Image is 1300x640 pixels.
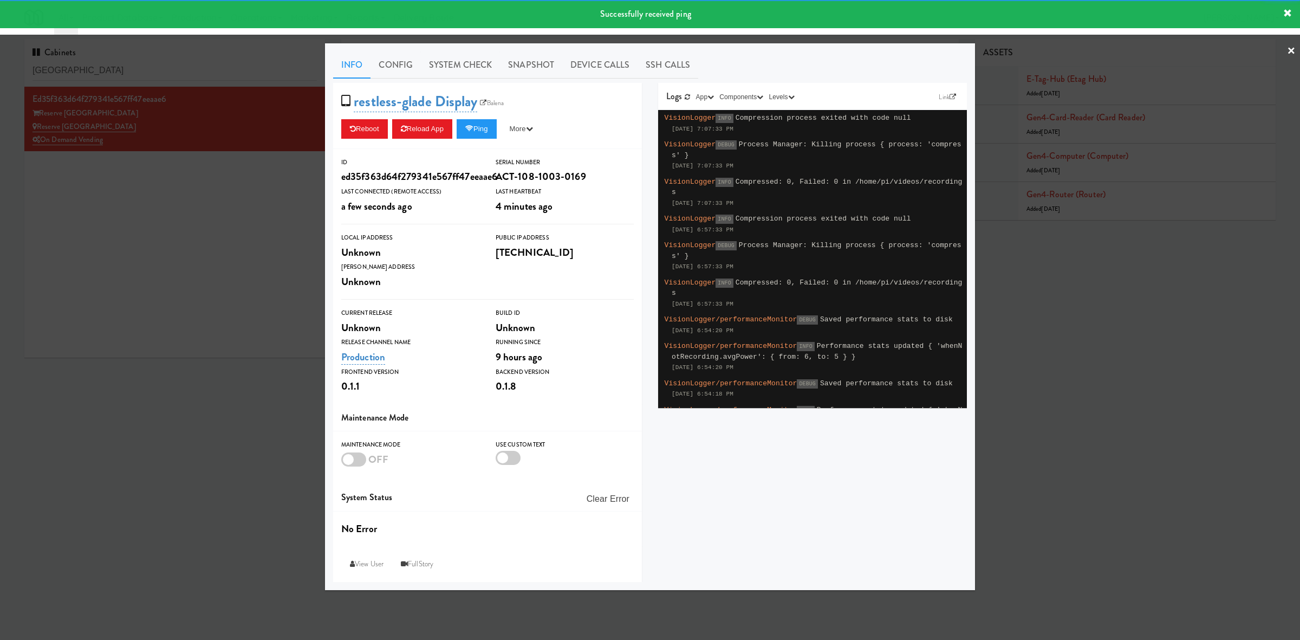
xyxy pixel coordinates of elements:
[797,315,818,325] span: DEBUG
[716,178,733,187] span: INFO
[716,140,737,150] span: DEBUG
[496,199,552,214] span: 4 minutes ago
[672,263,733,270] span: [DATE] 6:57:33 PM
[341,337,479,348] div: Release Channel Name
[672,241,961,260] span: Process Manager: Killing process { process: 'compress' }
[496,377,634,396] div: 0.1.8
[341,520,634,538] div: No Error
[368,452,388,467] span: OFF
[716,241,737,250] span: DEBUG
[820,315,953,324] span: Saved performance stats to disk
[392,554,442,574] a: FullStory
[672,327,733,334] span: [DATE] 6:54:20 PM
[562,51,638,79] a: Device Calls
[496,232,634,243] div: Public IP Address
[341,262,479,273] div: [PERSON_NAME] Address
[496,157,634,168] div: Serial Number
[716,114,733,123] span: INFO
[341,199,412,214] span: a few seconds ago
[496,439,634,450] div: Use Custom Text
[820,379,953,387] span: Saved performance stats to disk
[672,178,963,197] span: Compressed: 0, Failed: 0 in /home/pi/videos/recordings
[736,215,911,223] span: Compression process exited with code null
[496,319,634,337] div: Unknown
[736,114,911,122] span: Compression process exited with code null
[341,232,479,243] div: Local IP Address
[341,308,479,319] div: Current Release
[672,126,733,132] span: [DATE] 7:07:33 PM
[496,167,634,186] div: ACT-108-1003-0169
[341,167,479,186] div: ed35f363d64f279341e567ff47eeaae6
[665,241,716,249] span: VisionLogger
[477,98,506,108] a: Balena
[666,90,682,102] span: Logs
[496,243,634,262] div: [TECHNICAL_ID]
[392,119,452,139] button: Reload App
[500,51,562,79] a: Snapshot
[496,308,634,319] div: Build Id
[496,186,634,197] div: Last Heartbeat
[496,337,634,348] div: Running Since
[421,51,500,79] a: System Check
[496,367,634,378] div: Backend Version
[936,92,959,102] a: Link
[665,379,797,387] span: VisionLogger/performanceMonitor
[693,92,717,102] button: App
[672,391,733,397] span: [DATE] 6:54:18 PM
[672,406,963,425] span: Performance stats updated { 'whenNotRecording.avgPower': { from: 5, to: 6 } }
[341,491,392,503] span: System Status
[354,91,477,112] a: restless-glade Display
[672,342,963,361] span: Performance stats updated { 'whenNotRecording.avgPower': { from: 6, to: 5 } }
[341,186,479,197] div: Last Connected (Remote Access)
[341,243,479,262] div: Unknown
[496,350,542,364] span: 9 hours ago
[1287,35,1296,68] a: ×
[672,163,733,169] span: [DATE] 7:07:33 PM
[665,342,797,350] span: VisionLogger/performanceMonitor
[797,406,814,415] span: INFO
[672,227,733,233] span: [DATE] 6:57:33 PM
[665,215,716,223] span: VisionLogger
[665,140,716,148] span: VisionLogger
[716,279,733,288] span: INFO
[333,51,370,79] a: Info
[341,554,392,574] a: View User
[341,119,388,139] button: Reboot
[672,140,961,159] span: Process Manager: Killing process { process: 'compress' }
[370,51,421,79] a: Config
[665,114,716,122] span: VisionLogger
[665,406,797,414] span: VisionLogger/performanceMonitor
[665,315,797,324] span: VisionLogger/performanceMonitor
[341,273,479,291] div: Unknown
[341,439,479,450] div: Maintenance Mode
[341,157,479,168] div: ID
[797,342,814,351] span: INFO
[665,178,716,186] span: VisionLogger
[672,200,733,206] span: [DATE] 7:07:33 PM
[457,119,497,139] button: Ping
[341,411,409,424] span: Maintenance Mode
[501,119,542,139] button: More
[717,92,766,102] button: Components
[341,350,385,365] a: Production
[672,301,733,307] span: [DATE] 6:57:33 PM
[665,279,716,287] span: VisionLogger
[797,379,818,389] span: DEBUG
[600,8,691,20] span: Successfully received ping
[341,319,479,337] div: Unknown
[582,489,634,509] button: Clear Error
[766,92,797,102] button: Levels
[638,51,698,79] a: SSH Calls
[716,215,733,224] span: INFO
[341,377,479,396] div: 0.1.1
[672,364,733,371] span: [DATE] 6:54:20 PM
[341,367,479,378] div: Frontend Version
[672,279,963,298] span: Compressed: 0, Failed: 0 in /home/pi/videos/recordings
